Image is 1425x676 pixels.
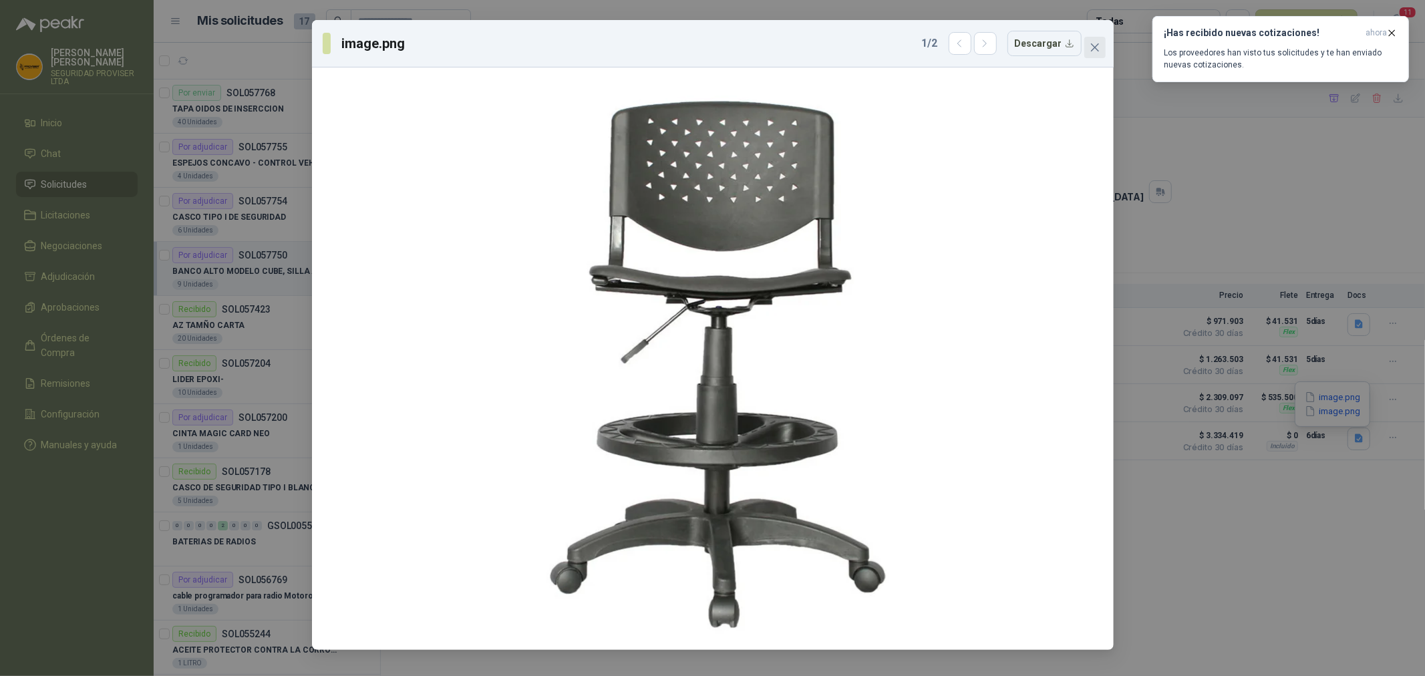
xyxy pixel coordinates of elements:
button: Close [1084,37,1106,58]
button: Descargar [1007,31,1082,56]
span: close [1090,42,1100,53]
span: 1 / 2 [922,35,938,51]
button: ¡Has recibido nuevas cotizaciones!ahora Los proveedores han visto tus solicitudes y te han enviad... [1152,16,1409,82]
p: Los proveedores han visto tus solicitudes y te han enviado nuevas cotizaciones. [1164,47,1398,71]
span: ahora [1366,27,1387,39]
h3: ¡Has recibido nuevas cotizaciones! [1164,27,1360,39]
h3: image.png [341,33,408,53]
